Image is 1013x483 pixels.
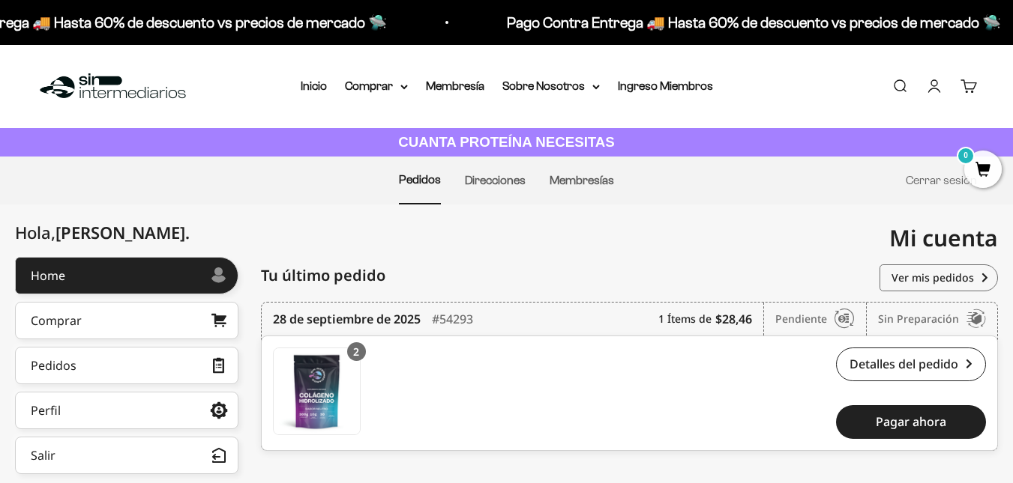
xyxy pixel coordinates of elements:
[878,303,986,335] div: Sin preparación
[715,310,752,328] b: $28,46
[426,79,484,92] a: Membresía
[31,449,55,461] div: Salir
[775,303,867,335] div: Pendiente
[15,223,190,242] div: Hola,
[399,173,441,186] a: Pedidos
[550,174,614,186] a: Membresías
[345,76,408,96] summary: Comprar
[498,10,992,34] p: Pago Contra Entrega 🚚 Hasta 60% de descuento vs precios de mercado 🛸
[15,302,238,339] a: Comprar
[31,359,76,371] div: Pedidos
[261,264,385,287] span: Tu último pedido
[906,174,977,186] a: Cerrar sesión
[618,79,713,92] a: Ingreso Miembros
[15,392,238,429] a: Perfil
[31,404,61,416] div: Perfil
[432,303,473,335] div: #54293
[185,221,190,243] span: .
[836,347,986,381] a: Detalles del pedido
[964,162,1002,179] a: 0
[15,437,238,474] button: Salir
[31,270,65,282] div: Home
[880,264,998,291] a: Ver mis pedidos
[502,76,600,96] summary: Sobre Nosotros
[31,315,82,326] div: Comprar
[658,303,764,335] div: 1 Ítems de
[273,310,421,328] time: 28 de septiembre de 2025
[889,222,998,253] span: Mi cuenta
[398,134,615,150] strong: CUANTA PROTEÍNA NECESITAS
[15,347,238,384] a: Pedidos
[301,79,327,92] a: Inicio
[273,347,361,435] a: Colágeno Hidrolizado - 300g
[957,147,975,165] mark: 0
[465,174,526,186] a: Direcciones
[836,405,986,439] a: Pagar ahora
[15,257,238,294] a: Home
[274,348,360,434] img: Translation missing: es.Colágeno Hidrolizado - 300g
[347,342,366,361] div: 2
[55,221,190,243] span: [PERSON_NAME]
